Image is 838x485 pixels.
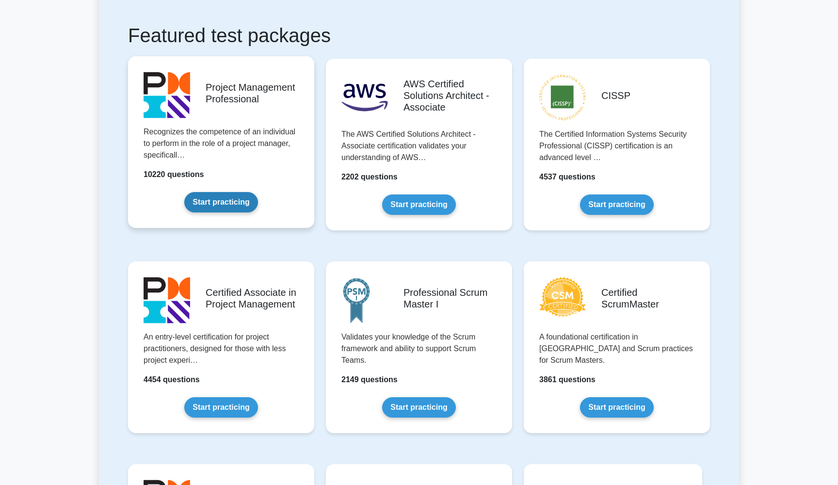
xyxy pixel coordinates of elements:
a: Start practicing [184,192,258,212]
a: Start practicing [382,397,455,418]
h1: Featured test packages [128,24,710,47]
a: Start practicing [580,194,653,215]
a: Start practicing [184,397,258,418]
a: Start practicing [382,194,455,215]
a: Start practicing [580,397,653,418]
